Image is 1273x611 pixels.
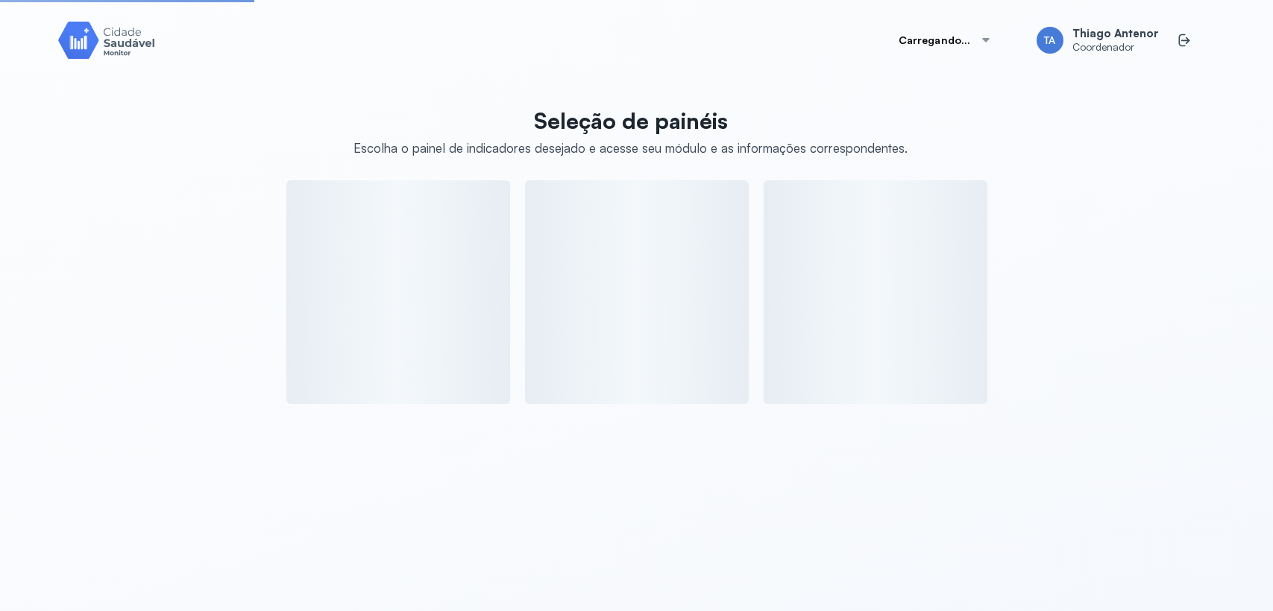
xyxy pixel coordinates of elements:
span: Coordenador [1072,41,1159,54]
p: Seleção de painéis [353,107,908,134]
span: Thiago Antenor [1072,27,1159,41]
button: Carregando... [881,25,1010,55]
img: Logotipo do produto Monitor [58,19,155,61]
div: Escolha o painel de indicadores desejado e acesse seu módulo e as informações correspondentes. [353,140,908,156]
span: TA [1044,34,1055,47]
